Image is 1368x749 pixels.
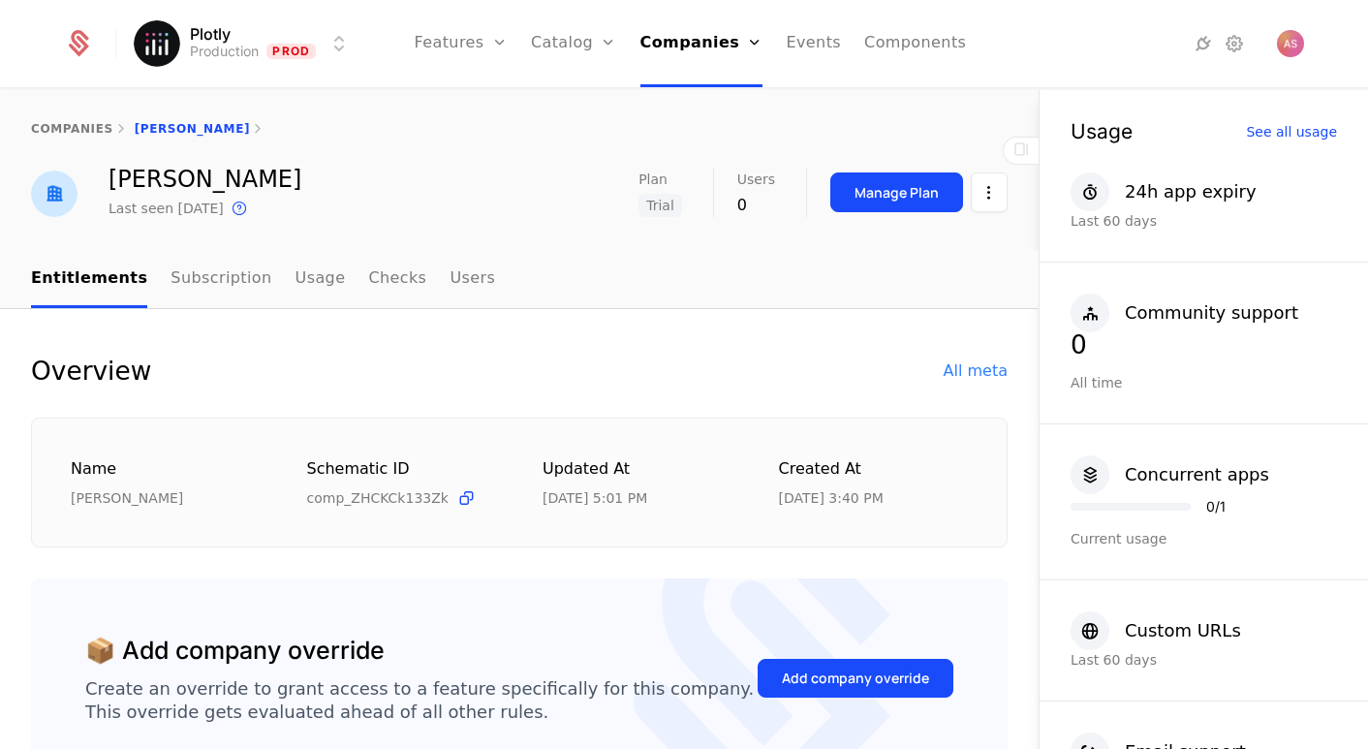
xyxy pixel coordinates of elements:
[31,251,495,308] ul: Choose Sub Page
[1071,650,1337,670] div: Last 60 days
[1071,332,1337,358] div: 0
[31,251,147,308] a: Entitlements
[971,172,1008,212] button: Select action
[85,677,754,724] div: Create an override to grant access to a feature specifically for this company. This override gets...
[543,457,732,482] div: Updated at
[31,171,78,217] img: Austin k
[758,659,953,698] button: Add company override
[1071,373,1337,392] div: All time
[1071,529,1337,548] div: Current usage
[31,251,1008,308] nav: Main
[140,22,351,65] button: Select environment
[1277,30,1304,57] img: Adam Schroeder
[855,183,939,203] div: Manage Plan
[190,26,231,42] span: Plotly
[1071,211,1337,231] div: Last 60 days
[450,251,495,308] a: Users
[1125,178,1257,205] div: 24h app expiry
[307,488,449,508] span: comp_ZHCKCk133Zk
[779,457,969,482] div: Created at
[779,488,884,508] div: 7/18/25, 3:40 PM
[737,172,775,186] span: Users
[543,488,647,508] div: 9/29/25, 5:01 PM
[782,669,929,688] div: Add company override
[1192,32,1215,55] a: Integrations
[85,633,385,670] div: 📦 Add company override
[1071,455,1269,494] button: Concurrent apps
[638,194,682,217] span: Trial
[1206,500,1226,514] div: 0 / 1
[1223,32,1246,55] a: Settings
[1246,125,1337,139] div: See all usage
[1277,30,1304,57] button: Open user button
[830,172,963,212] button: Manage Plan
[368,251,426,308] a: Checks
[109,199,224,218] div: Last seen [DATE]
[1125,617,1241,644] div: Custom URLs
[266,44,316,59] span: Prod
[109,168,301,191] div: [PERSON_NAME]
[638,172,668,186] span: Plan
[307,457,497,481] div: Schematic ID
[1125,299,1298,327] div: Community support
[1125,461,1269,488] div: Concurrent apps
[1071,611,1241,650] button: Custom URLs
[190,42,259,61] div: Production
[1071,172,1257,211] button: 24h app expiry
[31,356,151,387] div: Overview
[295,251,346,308] a: Usage
[1071,294,1298,332] button: Community support
[71,457,261,482] div: Name
[171,251,271,308] a: Subscription
[944,359,1008,383] div: All meta
[31,122,113,136] a: companies
[71,488,261,508] div: [PERSON_NAME]
[737,194,775,217] div: 0
[1071,121,1133,141] div: Usage
[134,20,180,67] img: Plotly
